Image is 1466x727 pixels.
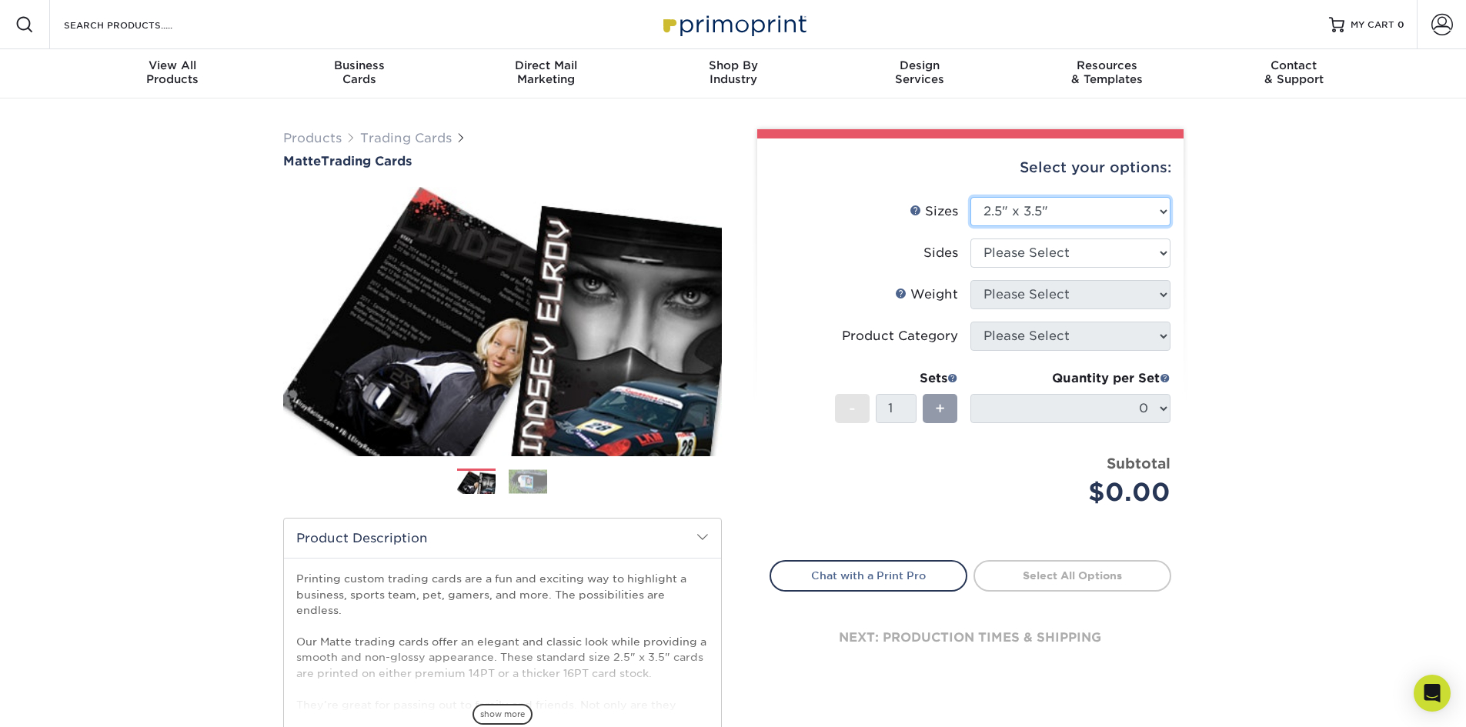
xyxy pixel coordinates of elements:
div: Open Intercom Messenger [1414,675,1451,712]
span: - [849,397,856,420]
img: Primoprint [656,8,810,41]
div: & Support [1201,58,1388,86]
span: 0 [1398,19,1404,30]
a: Products [283,131,342,145]
a: BusinessCards [265,49,452,98]
img: Trading Cards 02 [509,469,547,493]
span: Design [827,58,1014,72]
a: Shop ByIndustry [639,49,827,98]
span: MY CART [1351,18,1394,32]
a: MatteTrading Cards [283,154,722,168]
div: Sizes [910,202,958,221]
div: Marketing [452,58,639,86]
div: Industry [639,58,827,86]
a: Trading Cards [360,131,452,145]
a: Contact& Support [1201,49,1388,98]
span: View All [79,58,266,72]
a: View AllProducts [79,49,266,98]
span: Contact [1201,58,1388,72]
div: & Templates [1014,58,1201,86]
span: Resources [1014,58,1201,72]
a: Resources& Templates [1014,49,1201,98]
span: Matte [283,154,321,168]
div: Sides [923,244,958,262]
h1: Trading Cards [283,154,722,168]
div: next: production times & shipping [770,592,1171,684]
div: Weight [895,285,958,304]
a: Direct MailMarketing [452,49,639,98]
h2: Product Description [284,519,721,558]
input: SEARCH PRODUCTS..... [62,15,212,34]
img: Trading Cards 01 [457,469,496,496]
a: DesignServices [827,49,1014,98]
div: Quantity per Set [970,369,1170,388]
div: Products [79,58,266,86]
div: Product Category [842,327,958,345]
div: Cards [265,58,452,86]
img: Matte 01 [283,170,722,473]
span: + [935,397,945,420]
span: Direct Mail [452,58,639,72]
div: Services [827,58,1014,86]
div: Select your options: [770,138,1171,197]
span: show more [473,704,533,725]
div: $0.00 [982,474,1170,511]
a: Chat with a Print Pro [770,560,967,591]
span: Business [265,58,452,72]
a: Select All Options [973,560,1171,591]
span: Shop By [639,58,827,72]
div: Sets [835,369,958,388]
strong: Subtotal [1107,455,1170,472]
